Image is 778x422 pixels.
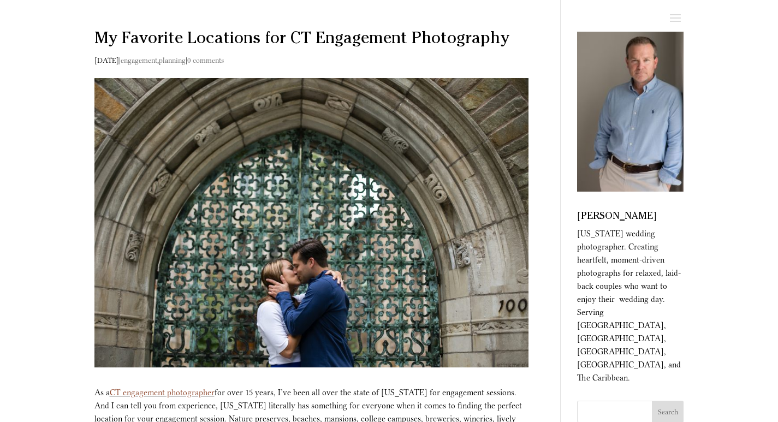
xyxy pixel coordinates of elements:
[94,54,528,75] p: | , |
[577,32,684,192] img: jeff lundstrom headshot
[577,212,684,227] h4: [PERSON_NAME]
[94,32,528,54] h1: My Favorite Locations for CT Engagement Photography
[110,388,215,397] a: CT engagement photographer
[159,56,186,64] a: planning
[121,56,157,64] a: engagement
[577,227,684,384] p: [US_STATE] wedding photographer. Creating heartfelt, moment-driven photographs for relaxed, laid-...
[94,56,119,64] span: [DATE]
[187,56,224,64] a: 0 comments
